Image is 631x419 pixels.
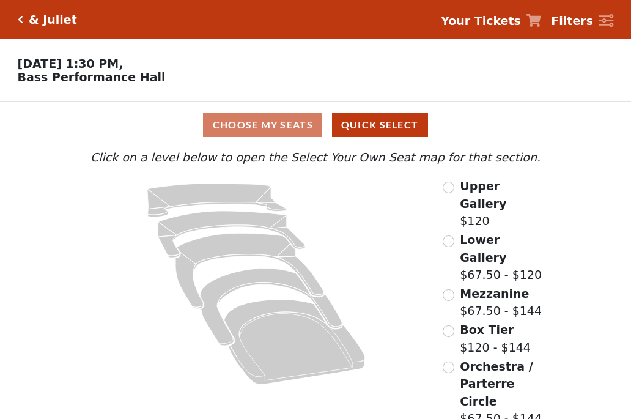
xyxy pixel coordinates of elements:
[551,12,613,30] a: Filters
[332,113,428,137] button: Quick Select
[460,179,506,210] span: Upper Gallery
[460,177,544,230] label: $120
[460,323,514,336] span: Box Tier
[460,231,544,284] label: $67.50 - $120
[460,287,529,300] span: Mezzanine
[460,285,542,320] label: $67.50 - $144
[87,149,544,166] p: Click on a level below to open the Select Your Own Seat map for that section.
[441,12,541,30] a: Your Tickets
[460,233,506,264] span: Lower Gallery
[147,184,287,217] path: Upper Gallery - Seats Available: 306
[551,14,593,28] strong: Filters
[441,14,521,28] strong: Your Tickets
[224,300,366,385] path: Orchestra / Parterre Circle - Seats Available: 32
[158,211,306,258] path: Lower Gallery - Seats Available: 76
[460,321,531,356] label: $120 - $144
[29,13,77,27] h5: & Juliet
[18,15,23,24] a: Click here to go back to filters
[460,360,533,408] span: Orchestra / Parterre Circle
